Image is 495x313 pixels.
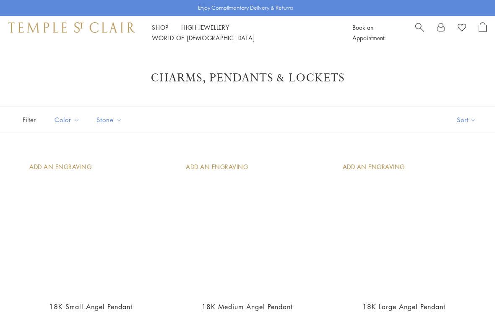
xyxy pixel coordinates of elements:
[49,302,133,311] a: 18K Small Angel Pendant
[92,115,128,125] span: Stone
[453,274,487,305] iframe: Gorgias live chat messenger
[152,22,333,43] nav: Main navigation
[438,107,495,133] button: Show sort by
[29,162,91,172] div: Add An Engraving
[90,110,128,129] button: Stone
[362,302,445,311] a: 18K Large Angel Pendant
[21,154,161,294] a: AP10-BEZGRN
[343,162,405,172] div: Add An Engraving
[479,22,487,43] a: Open Shopping Bag
[181,23,229,31] a: High JewelleryHigh Jewellery
[352,23,384,42] a: Book an Appointment
[198,4,293,12] p: Enjoy Complimentary Delivery & Returns
[8,22,135,32] img: Temple St. Clair
[152,23,169,31] a: ShopShop
[50,115,86,125] span: Color
[152,34,255,42] a: World of [DEMOGRAPHIC_DATA]World of [DEMOGRAPHIC_DATA]
[458,22,466,35] a: View Wishlist
[34,70,461,86] h1: Charms, Pendants & Lockets
[202,302,293,311] a: 18K Medium Angel Pendant
[415,22,424,43] a: Search
[177,154,317,294] a: AP10-BEZGRN
[334,154,474,294] a: AP10-BEZGRN
[48,110,86,129] button: Color
[186,162,248,172] div: Add An Engraving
